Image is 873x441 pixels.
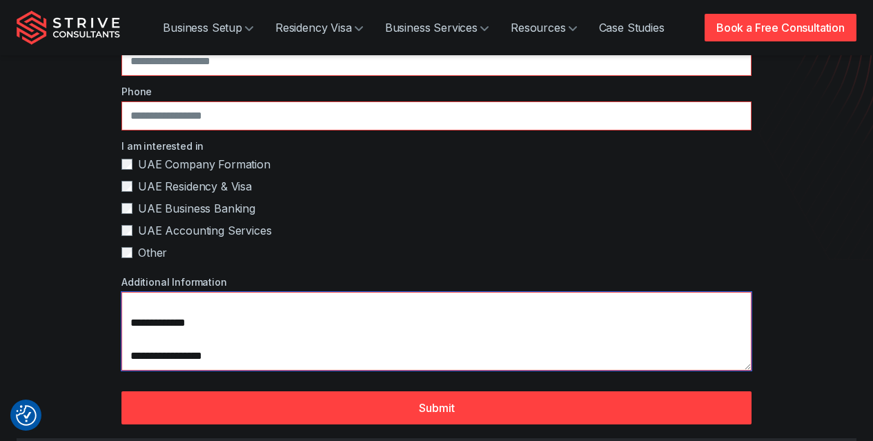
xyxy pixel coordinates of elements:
[138,156,271,173] span: UAE Company Formation
[121,275,752,289] label: Additional Information
[121,84,752,99] label: Phone
[500,14,588,41] a: Resources
[374,14,500,41] a: Business Services
[705,14,856,41] a: Book a Free Consultation
[16,405,37,426] img: Revisit consent button
[138,200,255,217] span: UAE Business Banking
[121,391,752,424] button: Submit
[121,247,133,258] input: Other
[121,139,752,153] label: I am interested in
[138,178,252,195] span: UAE Residency & Visa
[121,181,133,192] input: UAE Residency & Visa
[121,225,133,236] input: UAE Accounting Services
[152,14,264,41] a: Business Setup
[17,10,120,45] img: Strive Consultants
[138,222,271,239] span: UAE Accounting Services
[16,405,37,426] button: Consent Preferences
[264,14,374,41] a: Residency Visa
[588,14,676,41] a: Case Studies
[121,159,133,170] input: UAE Company Formation
[121,203,133,214] input: UAE Business Banking
[138,244,167,261] span: Other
